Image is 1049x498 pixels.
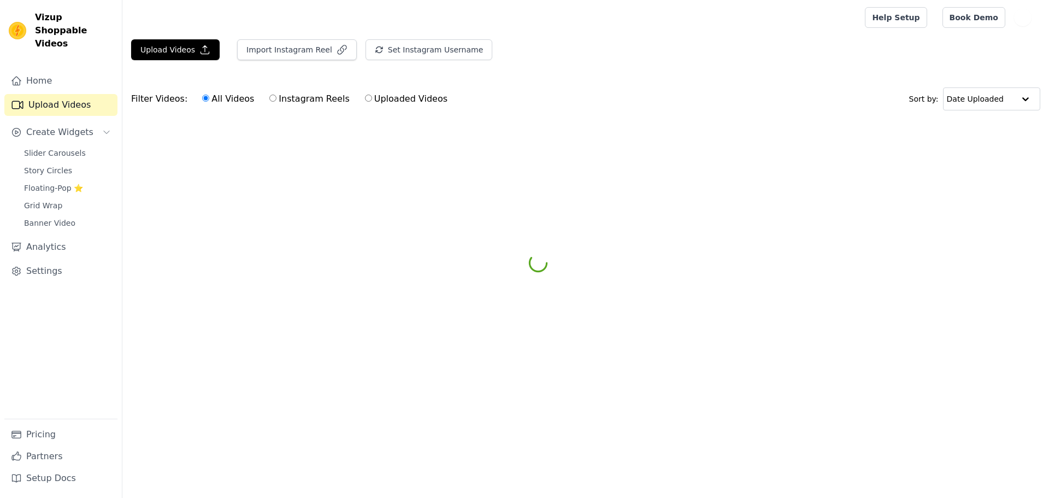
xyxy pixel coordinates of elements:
[364,92,448,106] label: Uploaded Videos
[202,92,255,106] label: All Videos
[24,200,62,211] span: Grid Wrap
[202,95,209,102] input: All Videos
[17,215,117,231] a: Banner Video
[26,126,93,139] span: Create Widgets
[4,467,117,489] a: Setup Docs
[35,11,113,50] span: Vizup Shoppable Videos
[17,180,117,196] a: Floating-Pop ⭐
[17,145,117,161] a: Slider Carousels
[4,70,117,92] a: Home
[24,148,86,159] span: Slider Carousels
[17,198,117,213] a: Grid Wrap
[131,39,220,60] button: Upload Videos
[4,94,117,116] a: Upload Videos
[4,446,117,467] a: Partners
[9,22,26,39] img: Vizup
[131,86,453,112] div: Filter Videos:
[24,218,75,229] span: Banner Video
[365,95,372,102] input: Uploaded Videos
[942,7,1005,28] a: Book Demo
[4,121,117,143] button: Create Widgets
[909,87,1041,110] div: Sort by:
[269,95,276,102] input: Instagram Reels
[4,236,117,258] a: Analytics
[366,39,492,60] button: Set Instagram Username
[865,7,927,28] a: Help Setup
[269,92,350,106] label: Instagram Reels
[4,424,117,446] a: Pricing
[24,183,83,194] span: Floating-Pop ⭐
[24,165,72,176] span: Story Circles
[237,39,357,60] button: Import Instagram Reel
[17,163,117,178] a: Story Circles
[4,260,117,282] a: Settings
